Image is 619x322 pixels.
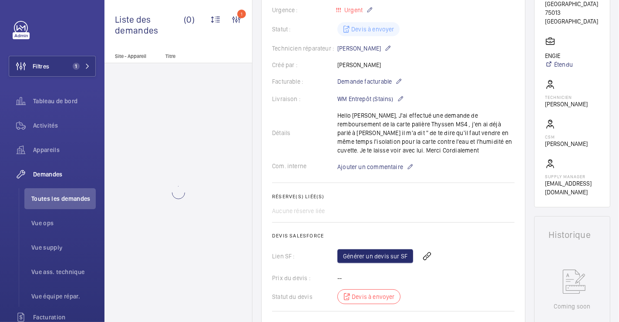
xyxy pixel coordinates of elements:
[33,62,49,71] span: Filtres
[337,77,392,86] span: Demande facturable
[545,179,599,197] p: [EMAIL_ADDRESS][DOMAIN_NAME]
[545,174,599,179] p: Supply manager
[33,121,96,130] span: Activités
[31,268,96,276] span: Vue ass. technique
[9,56,96,77] button: Filtres1
[33,146,96,154] span: Appareils
[554,302,590,311] p: Coming soon
[545,51,573,60] p: ENGIE
[31,292,96,301] span: Vue équipe répar.
[31,219,96,227] span: Vue ops
[337,94,404,104] p: WM Entrepôt (Stains)
[104,53,162,59] p: Site - Appareil
[545,100,588,108] p: [PERSON_NAME]
[337,163,403,171] span: Ajouter un commentaire
[545,134,588,139] p: CSM
[33,170,96,179] span: Demandes
[545,60,573,69] a: Étendu
[545,95,588,100] p: Technicien
[545,139,588,148] p: [PERSON_NAME]
[115,14,184,36] span: Liste des demandes
[337,43,391,54] p: [PERSON_NAME]
[33,97,96,105] span: Tableau de bord
[33,313,96,322] span: Facturation
[165,53,223,59] p: Titre
[31,194,96,203] span: Toutes les demandes
[343,7,363,14] span: Urgent
[272,193,515,200] h2: Réserve(s) liée(s)
[31,243,96,252] span: Vue supply
[272,233,515,239] h2: Devis Salesforce
[73,63,80,70] span: 1
[337,249,413,263] a: Générer un devis sur SF
[548,230,596,239] h1: Historique
[545,8,599,26] p: 75013 [GEOGRAPHIC_DATA]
